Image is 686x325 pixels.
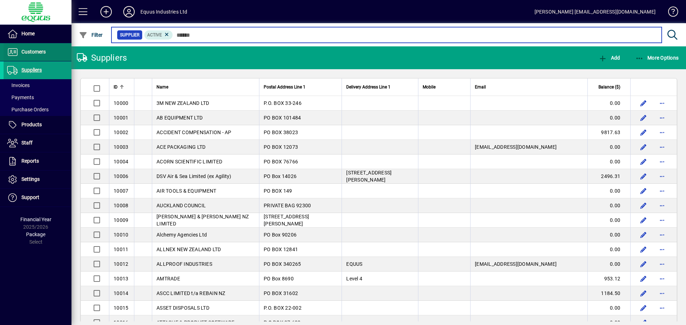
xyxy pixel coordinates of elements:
a: Support [4,189,71,207]
td: 0.00 [587,228,630,242]
span: PO BOX 340265 [264,261,301,267]
a: Payments [4,91,71,103]
span: Level 4 [346,276,362,281]
button: Edit [638,258,649,270]
span: ACORN SCIENTIFIC LIMITED [156,159,222,164]
td: 0.00 [587,257,630,271]
a: Settings [4,171,71,188]
button: More options [656,229,668,240]
button: Edit [638,302,649,314]
span: Email [475,83,486,91]
td: 953.12 [587,271,630,286]
button: Edit [638,288,649,299]
a: Home [4,25,71,43]
span: Delivery Address Line 1 [346,83,391,91]
span: P.O. BOX 33-246 [264,100,302,106]
a: Invoices [4,79,71,91]
td: 0.00 [587,301,630,315]
span: 10001 [114,115,128,121]
button: Edit [638,185,649,197]
span: 10013 [114,276,128,281]
span: Products [21,122,42,127]
a: Customers [4,43,71,61]
button: Edit [638,229,649,240]
span: Add [598,55,620,61]
span: ACCIDENT COMPENSATION - AP [156,130,232,135]
span: Reports [21,158,39,164]
span: Support [21,194,39,200]
div: Email [475,83,583,91]
span: ALLNEX NEW ZEALAND LTD [156,247,221,252]
div: Balance ($) [592,83,627,91]
span: AUCKLAND COUNCIL [156,203,206,208]
span: AIR TOOLS & EQUIPMENT [156,188,216,194]
span: PO Box 90206 [264,232,297,238]
a: Staff [4,134,71,152]
span: Active [147,32,162,37]
button: Edit [638,244,649,255]
span: 10010 [114,232,128,238]
span: 10015 [114,305,128,311]
button: More options [656,302,668,314]
td: 0.00 [587,140,630,154]
span: PO BOX 12841 [264,247,298,252]
span: [EMAIL_ADDRESS][DOMAIN_NAME] [475,144,557,150]
button: Profile [118,5,140,18]
span: EQUUS [346,261,362,267]
span: Supplier [120,31,139,39]
span: Purchase Orders [7,107,49,112]
a: Products [4,116,71,134]
td: 0.00 [587,184,630,198]
span: ID [114,83,118,91]
button: Edit [638,214,649,226]
button: Filter [77,29,105,41]
div: [PERSON_NAME] [EMAIL_ADDRESS][DOMAIN_NAME] [535,6,656,17]
span: 10012 [114,261,128,267]
button: More options [656,273,668,284]
td: 0.00 [587,154,630,169]
button: Edit [638,97,649,109]
span: ASCC LIMITED t/a REBAIN NZ [156,290,225,296]
button: More Options [633,51,681,64]
button: More options [656,156,668,167]
td: 0.00 [587,198,630,213]
span: 10003 [114,144,128,150]
span: 10006 [114,173,128,179]
span: PO Box 8690 [264,276,294,281]
button: More options [656,200,668,211]
span: 10004 [114,159,128,164]
td: 0.00 [587,213,630,228]
span: 10000 [114,100,128,106]
span: Customers [21,49,46,55]
span: 10008 [114,203,128,208]
td: 0.00 [587,111,630,125]
span: [PERSON_NAME] & [PERSON_NAME] NZ LIMITED [156,214,249,227]
button: More options [656,127,668,138]
span: Postal Address Line 1 [264,83,305,91]
a: Reports [4,152,71,170]
button: More options [656,171,668,182]
span: Package [26,232,45,237]
span: PO Box 14026 [264,173,297,179]
span: PO BOX 12073 [264,144,298,150]
span: Financial Year [20,217,51,222]
button: More options [656,112,668,123]
span: PO BOX 149 [264,188,292,194]
td: 2496.31 [587,169,630,184]
button: Edit [638,141,649,153]
span: Home [21,31,35,36]
button: Add [597,51,622,64]
span: PRIVATE BAG 92300 [264,203,311,208]
button: More options [656,97,668,109]
span: 10014 [114,290,128,296]
td: 0.00 [587,242,630,257]
a: Purchase Orders [4,103,71,116]
span: ASSET DISPOSALS LTD [156,305,209,311]
span: [STREET_ADDRESS][PERSON_NAME] [264,214,309,227]
span: 10007 [114,188,128,194]
div: Equus Industries Ltd [140,6,188,17]
div: ID [114,83,130,91]
div: Mobile [423,83,466,91]
span: 3M NEW ZEALAND LTD [156,100,209,106]
span: Name [156,83,168,91]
